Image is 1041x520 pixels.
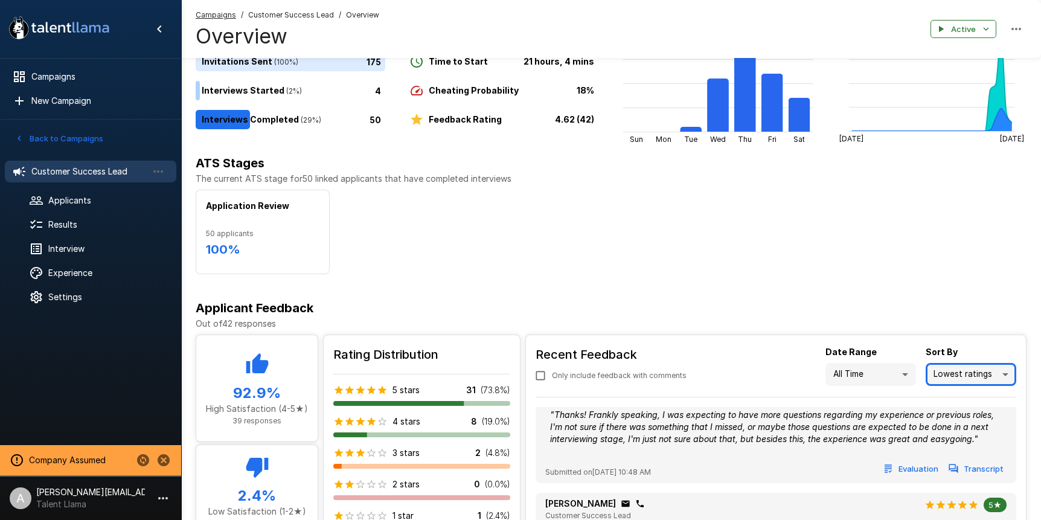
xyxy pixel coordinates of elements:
tspan: [DATE] [1000,134,1024,143]
p: The current ATS stage for 50 linked applicants that have completed interviews [196,173,1027,185]
p: 8 [471,416,477,428]
b: ATS Stages [196,156,264,170]
button: Transcript [946,460,1007,478]
span: Only include feedback with comments [552,370,687,382]
p: 31 [466,384,476,396]
p: High Satisfaction (4-5★) [206,403,308,415]
b: 18% [577,85,594,95]
tspan: [DATE] [839,134,863,143]
p: 175 [367,55,381,68]
p: 0 [474,478,480,490]
tspan: Fri [768,135,777,144]
tspan: Mon [656,135,671,144]
p: ( 73.8 %) [481,384,510,396]
h4: Overview [196,24,379,49]
div: Click to copy [635,499,645,509]
h6: 100 % [206,240,319,259]
b: 21 hours, 4 mins [524,56,594,66]
p: Low Satisfaction (1-2★) [206,506,308,518]
p: ( 4.8 %) [485,447,510,459]
p: ( 19.0 %) [482,416,510,428]
div: All Time [825,363,916,386]
p: 3 stars [392,447,420,459]
span: 39 responses [232,416,281,425]
p: [PERSON_NAME] [545,498,616,510]
div: Lowest ratings [926,363,1016,386]
b: Sort By [926,347,958,357]
span: Submitted on [DATE] 10:48 AM [545,466,651,478]
p: 5 stars [392,384,420,396]
h6: Recent Feedback [536,345,696,364]
p: 4 [375,84,381,97]
p: 4 stars [392,416,420,428]
b: Time to Start [429,56,488,66]
p: 2 stars [392,478,420,490]
b: Applicant Feedback [196,301,313,315]
p: ( 0.0 %) [485,478,510,490]
tspan: Sun [630,135,643,144]
b: 4.62 (42) [555,114,594,124]
b: Feedback Rating [429,114,502,124]
span: / [339,9,341,21]
span: Overview [346,9,379,21]
tspan: Wed [710,135,726,144]
div: " Thanks! Frankly speaking, I was expecting to have more questions regarding my experience or pre... [545,404,1007,450]
u: Campaigns [196,10,236,19]
tspan: Sat [793,135,805,144]
h6: Rating Distribution [333,345,510,364]
b: Date Range [825,347,877,357]
span: Customer Success Lead [248,9,334,21]
span: 5★ [984,500,1007,510]
div: Click to copy [621,499,630,509]
span: / [241,9,243,21]
span: 50 applicants [206,228,319,240]
h5: 2.4 % [206,486,308,506]
tspan: Thu [738,135,752,144]
h5: 92.9 % [206,384,308,403]
p: 2 [475,447,481,459]
button: Active [930,20,996,39]
b: Application Review [206,201,289,211]
span: Customer Success Lead [545,511,631,520]
tspan: Tue [684,135,697,144]
p: 50 [370,113,381,126]
button: Evaluation [881,460,941,478]
p: Out of 42 responses [196,318,1027,330]
b: Cheating Probability [429,85,519,95]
